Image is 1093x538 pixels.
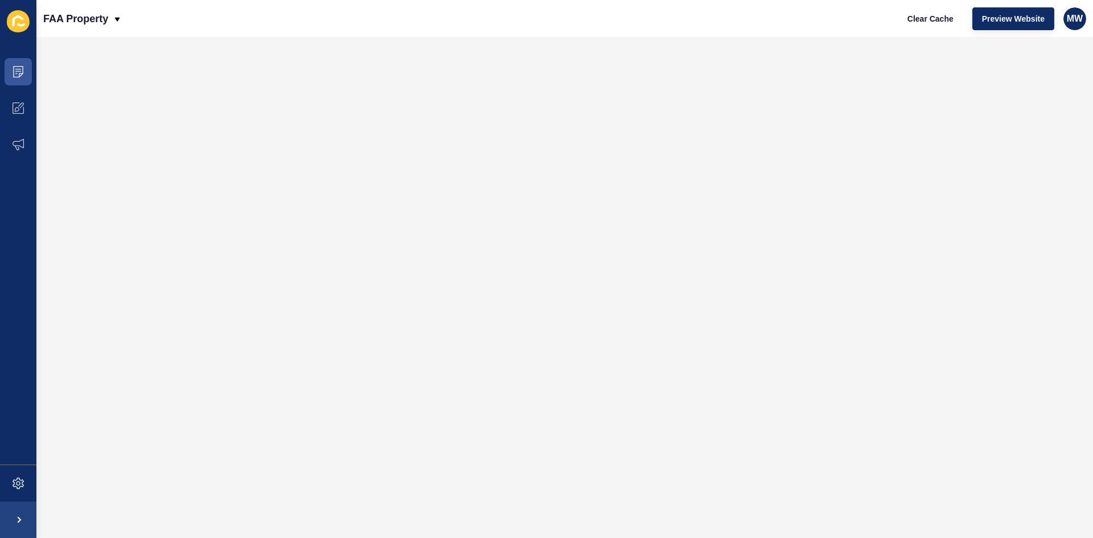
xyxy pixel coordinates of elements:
p: FAA Property [43,5,108,33]
span: MW [1067,13,1083,24]
span: Preview Website [982,13,1045,24]
button: Preview Website [972,7,1054,30]
iframe: To enrich screen reader interactions, please activate Accessibility in Grammarly extension settings [36,37,1093,538]
span: Clear Cache [907,13,954,24]
button: Clear Cache [898,7,963,30]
